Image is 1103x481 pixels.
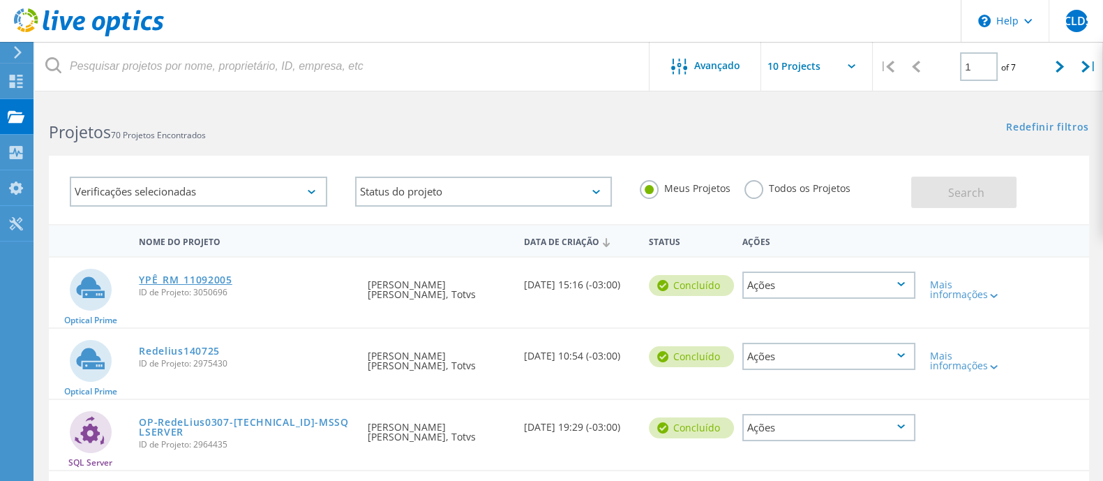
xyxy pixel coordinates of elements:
div: Mais informações [929,280,998,299]
div: [PERSON_NAME] [PERSON_NAME], Totvs [361,258,517,313]
a: OP-RedeLius0307-[TECHNICAL_ID]-MSSQLSERVER [139,417,354,437]
div: [DATE] 19:29 (-03:00) [517,400,642,446]
span: Search [948,185,984,200]
span: SQL Server [68,459,112,467]
a: Redelius140725 [139,346,220,356]
span: of 7 [1001,61,1016,73]
div: Ações [742,414,915,441]
div: Verificações selecionadas [70,177,327,207]
span: Optical Prime [64,387,117,396]
span: JCLDS [1060,15,1093,27]
span: ID de Projeto: 3050696 [139,288,354,297]
label: Todos os Projetos [744,180,850,193]
div: Ações [742,272,915,299]
div: Data de Criação [517,228,642,254]
span: ID de Projeto: 2975430 [139,360,354,368]
div: Status [642,228,735,253]
div: Status do projeto [355,177,613,207]
div: Concluído [649,275,734,296]
div: [PERSON_NAME] [PERSON_NAME], Totvs [361,329,517,385]
span: 70 Projetos Encontrados [111,129,206,141]
input: Pesquisar projetos por nome, proprietário, ID, empresa, etc [35,42,650,91]
div: Ações [742,343,915,370]
div: Nome do Projeto [132,228,361,253]
a: YPÊ_RM_11092005 [139,275,232,285]
span: Optical Prime [64,316,117,325]
span: ID de Projeto: 2964435 [139,441,354,449]
button: Search [911,177,1016,208]
b: Projetos [49,121,111,143]
div: [PERSON_NAME] [PERSON_NAME], Totvs [361,400,517,456]
div: Concluído [649,417,734,438]
label: Meus Projetos [640,180,730,193]
a: Redefinir filtros [1006,122,1089,134]
div: | [1074,42,1103,91]
div: [DATE] 10:54 (-03:00) [517,329,642,375]
div: Mais informações [929,351,998,371]
div: [DATE] 15:16 (-03:00) [517,258,642,304]
div: Ações [735,228,922,253]
svg: \n [978,15,991,27]
div: Concluído [649,346,734,367]
a: Live Optics Dashboard [14,29,164,39]
div: | [873,42,901,91]
span: Avançado [694,61,740,71]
